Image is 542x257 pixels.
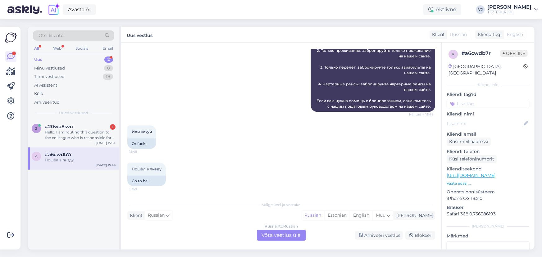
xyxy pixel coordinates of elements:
[104,56,113,63] div: 2
[447,120,522,127] input: Lisa nimi
[487,10,531,15] div: TEZ TOUR OÜ
[462,50,500,57] div: # a6cwdb7r
[103,74,113,80] div: 19
[449,63,523,76] div: [GEOGRAPHIC_DATA], [GEOGRAPHIC_DATA]
[34,82,57,88] div: AI Assistent
[447,223,530,229] div: [PERSON_NAME]
[96,141,116,145] div: [DATE] 15:54
[447,91,530,98] p: Kliendi tag'id
[35,154,38,159] span: a
[265,223,298,229] div: Russian to Russian
[447,204,530,211] p: Brauser
[129,187,153,191] span: 15:49
[447,82,530,88] div: Kliendi info
[33,44,40,52] div: All
[34,99,60,106] div: Arhiveeritud
[447,138,491,146] div: Küsi meiliaadressi
[45,129,116,141] div: Hello, I am routing this question to the colleague who is responsible for this topic. The reply m...
[447,99,530,108] input: Lisa tag
[447,155,497,163] div: Küsi telefoninumbrit
[127,176,166,186] div: Go to hell
[409,112,433,117] span: Nähtud ✓ 15:48
[447,166,530,172] p: Klienditeekond
[487,5,538,15] a: [PERSON_NAME]TEZ TOUR OÜ
[376,212,385,218] span: Muu
[34,74,65,80] div: Tiimi vestlused
[447,181,530,186] p: Vaata edasi ...
[52,44,63,52] div: Web
[127,138,156,149] div: Or fuck
[475,31,502,38] div: Klienditugi
[96,163,116,168] div: [DATE] 15:49
[104,65,113,71] div: 0
[34,65,65,71] div: Minu vestlused
[129,149,153,154] span: 15:48
[39,32,63,39] span: Otsi kliente
[45,124,73,129] span: #20wo8svo
[447,195,530,202] p: iPhone OS 18.5.0
[5,32,17,43] img: Askly Logo
[452,52,455,56] span: a
[63,4,96,15] a: Avasta AI
[59,110,88,116] span: Uued vestlused
[34,56,42,63] div: Uus
[47,3,60,16] img: explore-ai
[132,167,162,171] span: Пошёл в пизду
[127,30,153,39] label: Uus vestlus
[447,148,530,155] p: Kliendi telefon
[447,189,530,195] p: Operatsioonisüsteem
[487,5,531,10] div: [PERSON_NAME]
[476,5,485,14] div: VJ
[507,31,523,38] span: English
[257,230,306,241] div: Võta vestlus üle
[301,211,324,220] div: Russian
[148,212,165,219] span: Russian
[423,4,461,15] div: Aktiivne
[74,44,89,52] div: Socials
[447,111,530,117] p: Kliendi nimi
[447,173,495,178] a: [URL][DOMAIN_NAME]
[45,152,72,157] span: #a6cwdb7r
[35,126,38,131] span: 2
[355,231,403,240] div: Arhiveeri vestlus
[405,231,435,240] div: Blokeeri
[127,202,435,208] div: Valige keel ja vastake
[430,31,445,38] div: Klient
[34,91,43,97] div: Kõik
[500,50,528,57] span: Offline
[132,129,152,134] span: Или нахуй
[350,211,372,220] div: English
[450,31,467,38] span: Russian
[45,157,116,163] div: Пошёл в пизду
[127,212,143,219] div: Klient
[311,12,435,112] div: Вы можете забронировать билеты у нас в TezTour. Вот варианты: 1. Полные туристические пакеты: заб...
[110,124,116,130] div: 1
[447,211,530,217] p: Safari 368.0.756386193
[394,212,433,219] div: [PERSON_NAME]
[324,211,350,220] div: Estonian
[447,233,530,239] p: Märkmed
[447,131,530,138] p: Kliendi email
[101,44,114,52] div: Email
